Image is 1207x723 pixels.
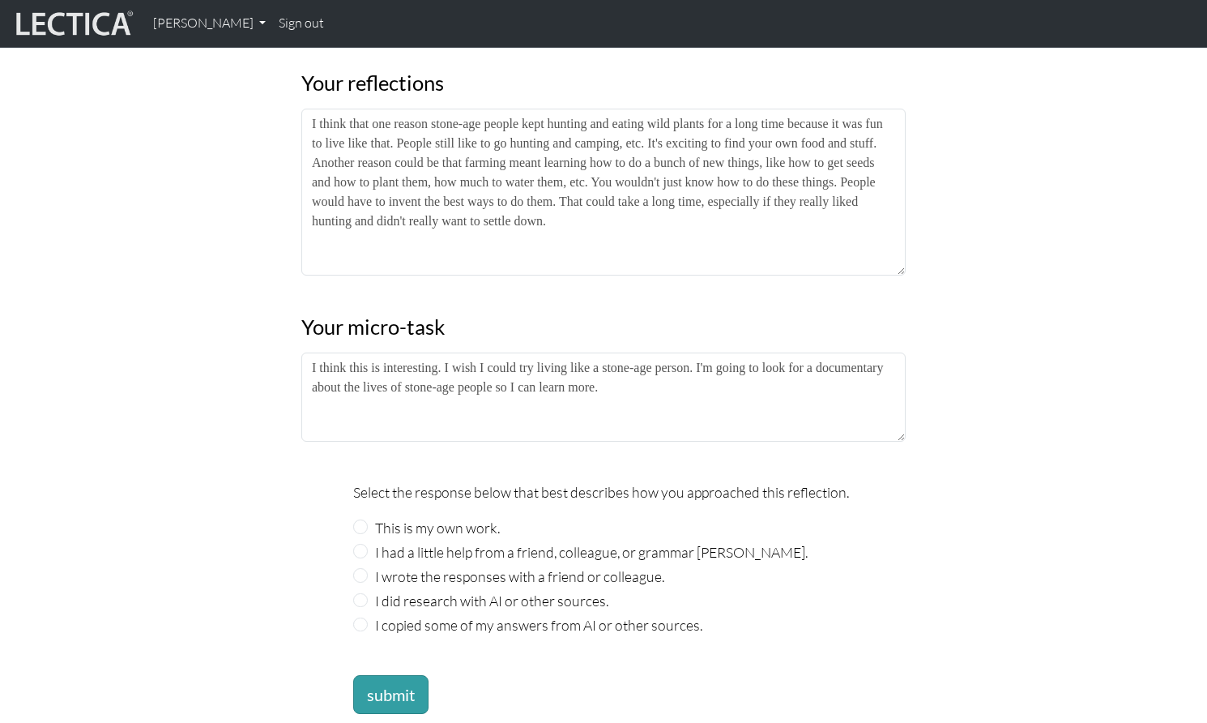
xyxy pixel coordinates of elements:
[353,675,429,714] button: submit
[12,8,134,39] img: lecticalive
[375,565,664,588] label: I wrote the responses with a friend or colleague.
[375,614,702,636] label: I copied some of my answers from AI or other sources.
[353,481,854,503] p: Select the response below that best describes how you approached this reflection.
[301,71,906,96] h3: Your reflections
[353,593,368,608] input: I did research with AI or other sources.
[375,541,808,563] label: I had a little help from a friend, colleague, or grammar [PERSON_NAME].
[147,6,272,41] a: [PERSON_NAME]
[353,618,368,632] input: I copied some of my answers from AI or other sources.
[272,6,331,41] a: Sign out
[375,589,608,612] label: I did research with AI or other sources.
[301,314,906,340] h3: Your micro-task
[353,568,368,583] input: I wrote the responses with a friend or colleague.
[353,544,368,558] input: I had a little help from a friend, colleague, or grammar [PERSON_NAME].
[353,520,368,534] input: This is my own work.
[375,516,500,539] label: This is my own work.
